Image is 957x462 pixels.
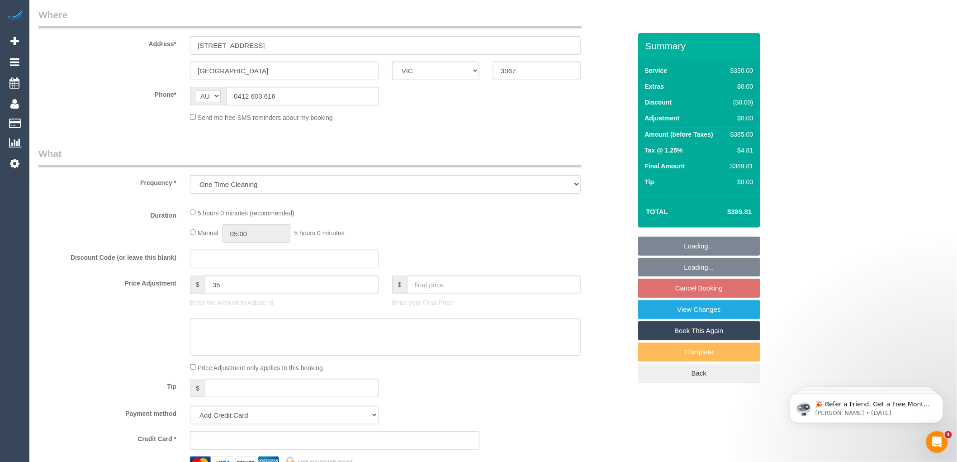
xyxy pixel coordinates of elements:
[638,321,760,340] a: Book This Again
[198,229,218,237] span: Manual
[32,379,183,391] label: Tip
[645,146,683,155] label: Tax @ 1.25%
[198,364,323,371] span: Price Adjustment only applies to this booking
[32,431,183,443] label: Credit Card *
[727,82,753,91] div: $0.00
[645,162,685,171] label: Final Amount
[645,98,672,107] label: Discount
[727,114,753,123] div: $0.00
[645,130,713,139] label: Amount (before Taxes)
[727,162,753,171] div: $389.81
[727,130,753,139] div: $385.00
[638,300,760,319] a: View Changes
[190,379,205,397] span: $
[294,229,345,237] span: 5 hours 0 minutes
[645,66,668,75] label: Service
[32,250,183,262] label: Discount Code (or leave this blank)
[38,8,582,29] legend: Where
[776,374,957,438] iframe: Intercom notifications message
[727,146,753,155] div: $4.81
[226,87,379,105] input: Phone*
[493,62,580,80] input: Post Code*
[190,276,205,294] span: $
[646,208,668,215] strong: Total
[926,431,948,453] iframe: Intercom live chat
[945,431,952,438] span: 4
[32,175,183,187] label: Frequency *
[38,147,582,167] legend: What
[32,36,183,48] label: Address*
[32,87,183,99] label: Phone*
[727,98,753,107] div: ($0.00)
[727,177,753,186] div: $0.00
[198,114,333,121] span: Send me free SMS reminders about my booking
[392,276,407,294] span: $
[190,62,379,80] input: Suburb*
[190,298,379,307] p: Enter the Amount to Adjust, or
[198,437,472,445] iframe: Secure card payment input frame
[645,177,654,186] label: Tip
[32,208,183,220] label: Duration
[32,276,183,288] label: Price Adjustment
[32,406,183,418] label: Payment method
[727,66,753,75] div: $350.00
[198,210,294,217] span: 5 hours 0 minutes (recommended)
[5,9,24,22] img: Automaid Logo
[700,208,752,216] h4: $389.81
[645,114,680,123] label: Adjustment
[407,276,581,294] input: final price
[392,298,581,307] p: Enter your Final Price
[645,82,664,91] label: Extras
[638,364,760,383] a: Back
[645,41,756,51] h3: Summary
